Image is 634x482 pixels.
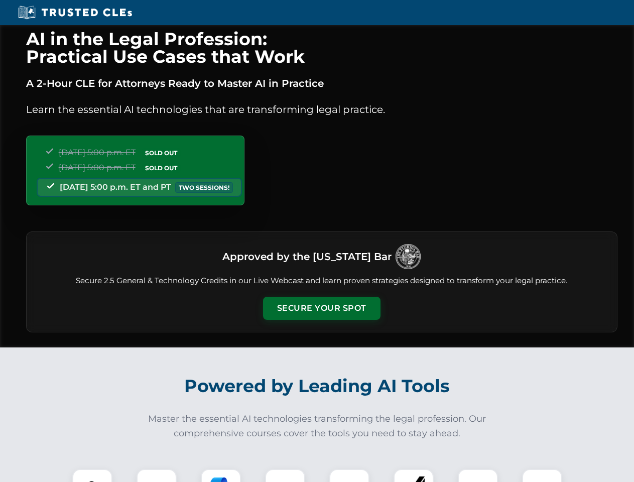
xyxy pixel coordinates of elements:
p: Learn the essential AI technologies that are transforming legal practice. [26,101,617,117]
h3: Approved by the [US_STATE] Bar [222,248,392,266]
h2: Powered by Leading AI Tools [39,369,595,404]
p: Secure 2.5 General & Technology Credits in our Live Webcast and learn proven strategies designed ... [39,275,605,287]
span: [DATE] 5:00 p.m. ET [59,163,136,172]
img: Trusted CLEs [15,5,135,20]
p: Master the essential AI technologies transforming the legal profession. Our comprehensive courses... [142,412,493,441]
span: [DATE] 5:00 p.m. ET [59,148,136,157]
button: Secure Your Spot [263,297,381,320]
h1: AI in the Legal Profession: Practical Use Cases that Work [26,30,617,65]
img: Logo [396,244,421,269]
p: A 2-Hour CLE for Attorneys Ready to Master AI in Practice [26,75,617,91]
span: SOLD OUT [142,148,181,158]
span: SOLD OUT [142,163,181,173]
